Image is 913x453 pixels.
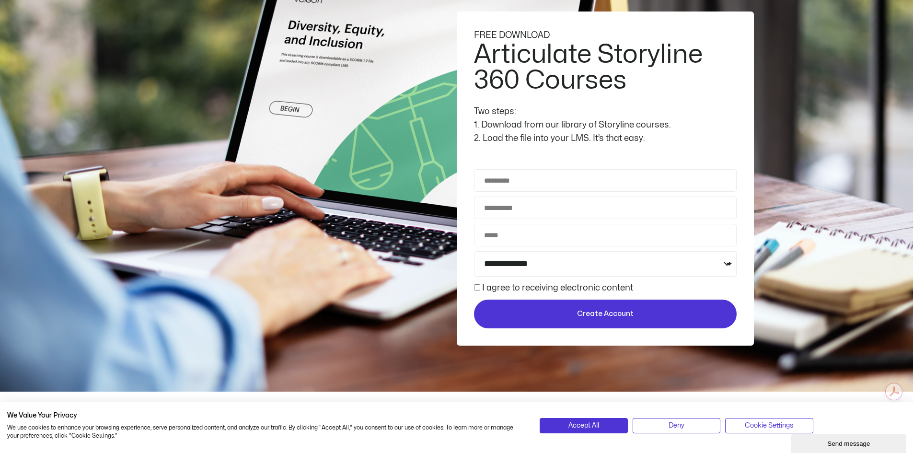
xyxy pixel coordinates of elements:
[725,418,813,433] button: Adjust cookie preferences
[568,420,599,431] span: Accept All
[474,300,737,328] button: Create Account
[540,418,627,433] button: Accept all cookies
[482,284,633,292] label: I agree to receiving electronic content
[474,105,737,118] div: Two steps:
[791,432,908,453] iframe: chat widget
[745,420,793,431] span: Cookie Settings
[474,42,734,93] h2: Articulate Storyline 360 Courses
[633,418,720,433] button: Deny all cookies
[474,29,737,42] div: FREE DOWNLOAD
[7,424,525,440] p: We use cookies to enhance your browsing experience, serve personalized content, and analyze our t...
[474,132,737,145] div: 2. Load the file into your LMS. It’s that easy.
[474,118,737,132] div: 1. Download from our library of Storyline courses.
[669,420,684,431] span: Deny
[7,411,525,420] h2: We Value Your Privacy
[577,308,634,320] span: Create Account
